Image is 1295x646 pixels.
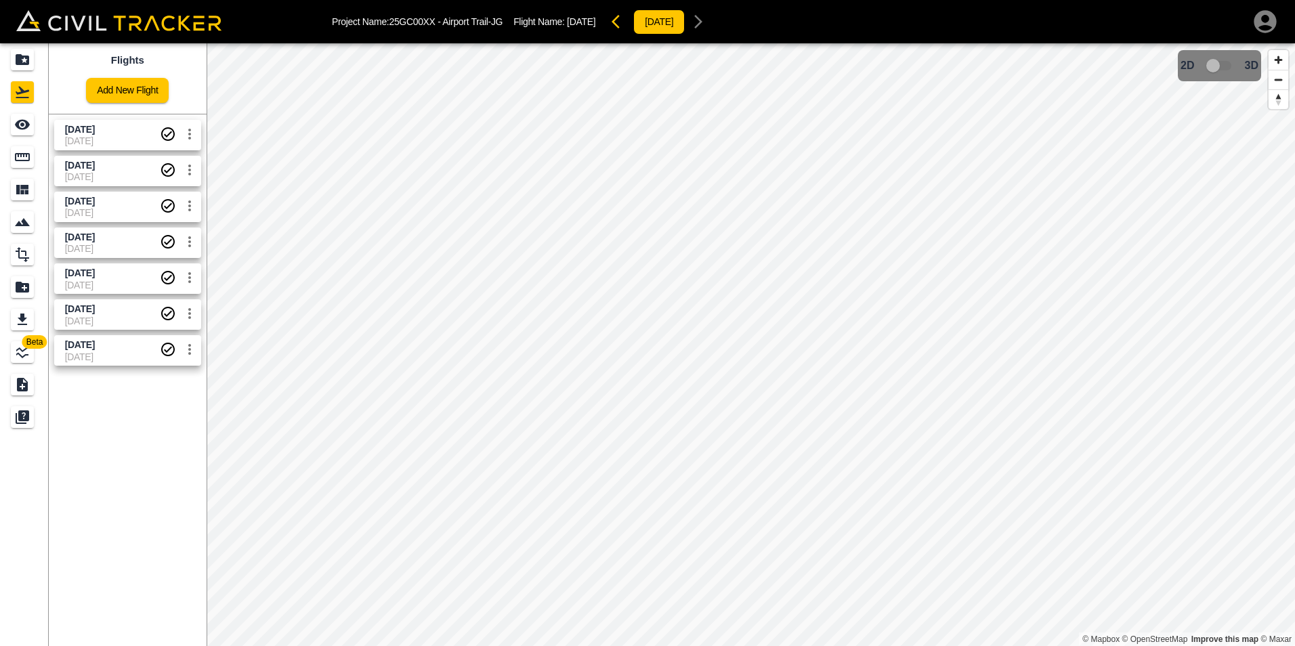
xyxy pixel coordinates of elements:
[1245,60,1258,72] span: 3D
[16,10,221,31] img: Civil Tracker
[1269,50,1288,70] button: Zoom in
[1082,634,1120,644] a: Mapbox
[1200,53,1239,79] span: 3D model not uploaded yet
[332,16,503,27] p: Project Name: 25GC00XX - Airport Trail-JG
[207,43,1295,646] canvas: Map
[1122,634,1188,644] a: OpenStreetMap
[567,16,595,27] span: [DATE]
[633,9,685,35] button: [DATE]
[1260,634,1292,644] a: Maxar
[1269,70,1288,89] button: Zoom out
[1181,60,1194,72] span: 2D
[1269,89,1288,109] button: Reset bearing to north
[1191,634,1258,644] a: Map feedback
[513,16,595,27] p: Flight Name:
